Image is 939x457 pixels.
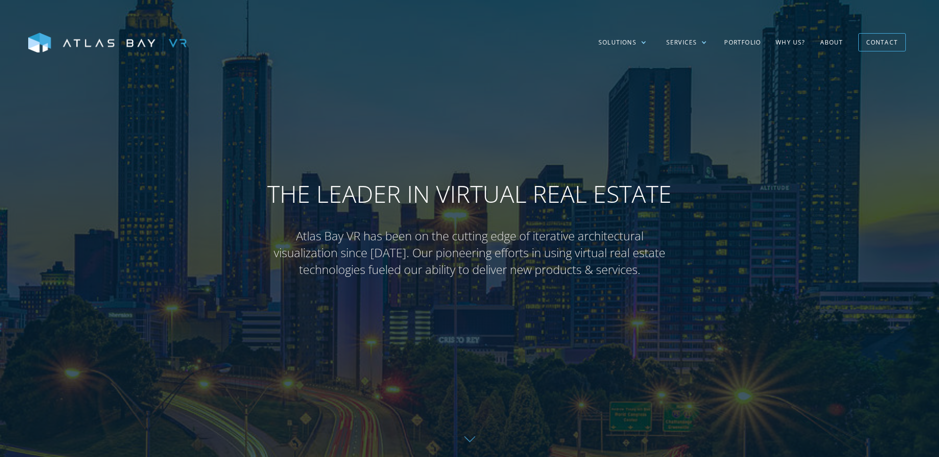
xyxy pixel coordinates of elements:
a: Contact [858,33,906,51]
p: Atlas Bay VR has been on the cutting edge of iterative architectural visualization since [DATE]. ... [272,228,668,277]
a: About [813,28,851,57]
div: Services [666,38,697,47]
img: Down further on page [464,436,475,442]
div: Solutions [598,38,637,47]
h1: The Leader in Virtual Real Estate [267,180,672,208]
div: Contact [866,35,898,50]
img: Atlas Bay VR Logo [28,33,187,53]
a: Why US? [768,28,812,57]
a: Portfolio [717,28,768,57]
